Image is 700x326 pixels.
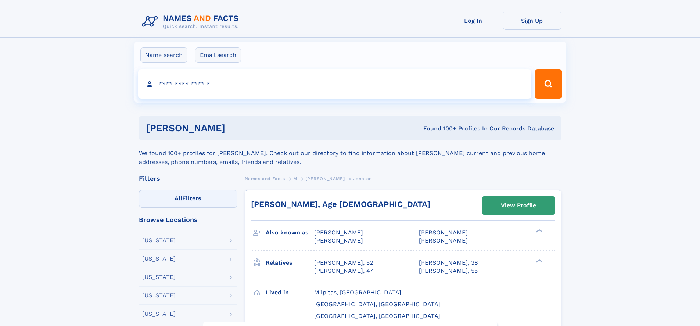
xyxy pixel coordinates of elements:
[266,257,314,269] h3: Relatives
[142,274,176,280] div: [US_STATE]
[142,256,176,262] div: [US_STATE]
[142,237,176,243] div: [US_STATE]
[195,47,241,63] label: Email search
[503,12,561,30] a: Sign Up
[444,12,503,30] a: Log In
[305,174,345,183] a: [PERSON_NAME]
[482,197,555,214] a: View Profile
[534,258,543,263] div: ❯
[324,125,554,133] div: Found 100+ Profiles In Our Records Database
[314,237,363,244] span: [PERSON_NAME]
[314,289,401,296] span: Milpitas, [GEOGRAPHIC_DATA]
[138,69,532,99] input: search input
[419,267,478,275] a: [PERSON_NAME], 55
[251,200,430,209] a: [PERSON_NAME], Age [DEMOGRAPHIC_DATA]
[293,174,297,183] a: M
[245,174,285,183] a: Names and Facts
[419,229,468,236] span: [PERSON_NAME]
[139,175,237,182] div: Filters
[419,259,478,267] a: [PERSON_NAME], 38
[314,259,373,267] a: [PERSON_NAME], 52
[535,69,562,99] button: Search Button
[534,229,543,233] div: ❯
[146,123,324,133] h1: [PERSON_NAME]
[266,286,314,299] h3: Lived in
[314,301,440,308] span: [GEOGRAPHIC_DATA], [GEOGRAPHIC_DATA]
[139,140,561,166] div: We found 100+ profiles for [PERSON_NAME]. Check out our directory to find information about [PERS...
[314,267,373,275] a: [PERSON_NAME], 47
[139,12,245,32] img: Logo Names and Facts
[140,47,187,63] label: Name search
[419,237,468,244] span: [PERSON_NAME]
[142,311,176,317] div: [US_STATE]
[266,226,314,239] h3: Also known as
[353,176,372,181] span: Jonatan
[305,176,345,181] span: [PERSON_NAME]
[139,216,237,223] div: Browse Locations
[175,195,182,202] span: All
[314,312,440,319] span: [GEOGRAPHIC_DATA], [GEOGRAPHIC_DATA]
[314,229,363,236] span: [PERSON_NAME]
[501,197,536,214] div: View Profile
[142,293,176,298] div: [US_STATE]
[139,190,237,208] label: Filters
[293,176,297,181] span: M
